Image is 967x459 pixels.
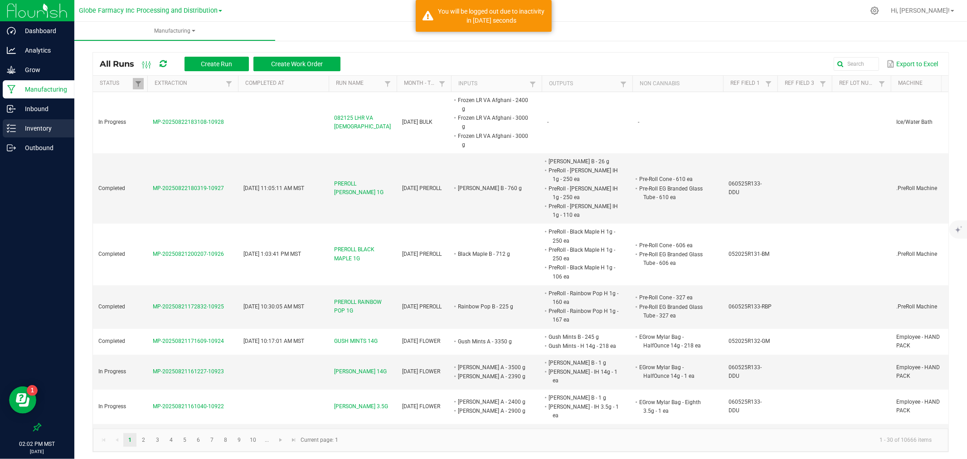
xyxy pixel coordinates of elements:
li: [PERSON_NAME] - IH 14g - 1 ea [547,367,619,385]
inline-svg: Inbound [7,104,16,113]
p: Analytics [16,45,70,56]
td: - [542,92,632,153]
li: [PERSON_NAME] A - 2400 g [457,397,528,406]
p: Inventory [16,123,70,134]
li: [PERSON_NAME] B - 26 g [547,157,619,166]
span: 060525R133-RBP [729,303,772,310]
a: Completed AtSortable [245,80,325,87]
a: Page 1 [123,433,136,447]
li: PreRoll - Black Maple H 1g - 250 ea [547,245,619,263]
li: Rainbow Pop B - 225 g [457,302,528,311]
inline-svg: Dashboard [7,26,16,35]
inline-svg: Analytics [7,46,16,55]
a: Filter [437,78,447,89]
a: Page 3 [151,433,164,447]
span: [DATE] 1:03:41 PM MST [243,251,301,257]
p: [DATE] [4,448,70,455]
span: MP-20250821171609-10924 [153,338,224,344]
span: PREROLL RAINBOW POP 1G [334,298,391,315]
a: Filter [817,78,828,89]
li: EGrow Mylar Bag - HalfOunce 14g - 1 ea [638,363,709,381]
li: PreRoll - Black Maple H 1g - 250 ea [547,227,619,245]
inline-svg: Outbound [7,143,16,152]
li: PreRoll - [PERSON_NAME] IH 1g - 110 ea [547,202,619,220]
a: Filter [224,78,234,89]
span: Employee - HAND PACK [896,364,940,379]
span: [DATE] 10:30:05 AM MST [243,303,304,310]
inline-svg: Inventory [7,124,16,133]
span: .PreRoll Machine [896,185,937,191]
span: Completed [98,251,125,257]
li: Pre-Roll Cone - 610 ea [638,175,709,184]
p: 02:02 PM MST [4,440,70,448]
a: Filter [382,78,393,89]
span: GUSH MINTS 14G [334,337,378,346]
a: Filter [618,78,629,90]
a: StatusSortable [100,80,132,87]
button: Create Run [185,57,249,71]
li: EGrow Mylar Bag - Eighth 3.5g - 1 ea [638,398,709,415]
span: [DATE] BULK [402,119,432,125]
li: Pre-Roll Cone - 327 ea [638,293,709,302]
li: Black Maple B - 712 g [457,249,528,259]
span: [DATE] PREROLL [402,185,442,191]
span: [DATE] PREROLL [402,303,442,310]
li: Pre-Roll EG Branded Glass Tube - 606 ea [638,250,709,268]
li: [PERSON_NAME] A - 2390 g [457,372,528,381]
li: Frozen LR VA Afghani - 2400 g [457,96,528,113]
a: ExtractionSortable [155,80,223,87]
a: Filter [527,78,538,90]
span: [PERSON_NAME] 14G [334,367,387,376]
li: [PERSON_NAME] B - 1 g [547,358,619,367]
span: [DATE] 10:17:01 AM MST [243,338,304,344]
a: Filter [133,78,144,89]
span: Completed [98,338,125,344]
span: In Progress [98,368,126,375]
li: PreRoll - Black Maple H 1g - 106 ea [547,263,619,281]
div: Manage settings [869,6,880,15]
li: [PERSON_NAME] A - 3500 g [457,363,528,372]
span: MP-20250821161040-10922 [153,403,224,410]
li: [PERSON_NAME] B - 1 g [547,393,619,402]
span: MP-20250821200207-10926 [153,251,224,257]
span: MP-20250821161227-10923 [153,368,224,375]
span: .PreRoll Machine [896,303,937,310]
a: Ref Field 1Sortable [730,80,763,87]
span: PREROLL BLACK MAPLE 1G [334,245,391,263]
iframe: Resource center unread badge [27,385,38,396]
th: Inputs [451,76,542,92]
span: .PreRoll Machine [896,251,937,257]
li: [PERSON_NAME] A - 2900 g [457,406,528,415]
div: You will be logged out due to inactivity in 1087 seconds [438,7,545,25]
li: Pre-Roll Cone - 606 ea [638,241,709,250]
span: Employee - HAND PACK [896,399,940,414]
span: 060525R133-DDU [729,181,762,195]
a: Month - TypeSortable [404,80,436,87]
span: Create Work Order [271,60,323,68]
li: PreRoll - Rainbow Pop H 1g - 167 ea [547,307,619,324]
a: Page 10 [247,433,260,447]
span: [PERSON_NAME] 3.5G [334,402,388,411]
p: Outbound [16,142,70,153]
th: Non Cannabis [632,76,723,92]
a: Go to the last page [287,433,301,447]
li: Bridesmaids A - 3000 g [457,428,528,437]
li: Gush Mints A - 3350 g [457,337,528,346]
p: Grow [16,64,70,75]
span: MP-20250822183108-10928 [153,119,224,125]
li: EGrow Mylar Bag - HalfOunce 14g - 218 ea [638,332,709,350]
li: Gush Mints B - 245 g [547,332,619,342]
th: Outputs [542,76,632,92]
span: In Progress [98,119,126,125]
label: Pin the sidebar to full width on large screens [33,423,42,432]
li: Frozen LR VA Afghani - 3000 g [457,132,528,149]
span: Go to the last page [291,436,298,444]
span: 060525R133-DDU [729,399,762,414]
button: Create Work Order [253,57,340,71]
a: Page 6 [192,433,205,447]
input: Search [834,57,879,71]
a: Run NameSortable [336,80,382,87]
a: Ref Field 3Sortable [785,80,817,87]
p: Inbound [16,103,70,114]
